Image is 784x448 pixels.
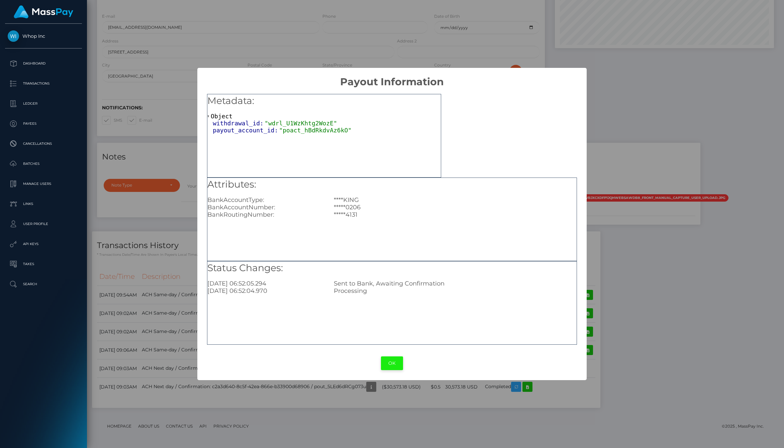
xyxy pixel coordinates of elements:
[207,261,577,275] h5: Status Changes:
[8,30,19,42] img: Whop Inc
[202,211,329,218] div: BankRoutingNumber:
[202,280,329,287] div: [DATE] 06:52:05.294
[213,120,265,127] span: withdrawal_id:
[5,33,82,39] span: Whop Inc
[279,127,352,134] span: "poact_hBdRkdvAz6kO"
[8,279,79,289] p: Search
[202,287,329,295] div: [DATE] 06:52:04.970
[8,239,79,249] p: API Keys
[329,280,582,287] div: Sent to Bank, Awaiting Confirmation
[8,79,79,89] p: Transactions
[8,199,79,209] p: Links
[8,139,79,149] p: Cancellations
[265,120,337,127] span: "wdrl_U1WzKhtg2WozE"
[197,68,586,88] h2: Payout Information
[211,113,232,120] span: Object
[8,219,79,229] p: User Profile
[207,178,577,191] h5: Attributes:
[8,59,79,69] p: Dashboard
[213,127,279,134] span: payout_account_id:
[329,287,582,295] div: Processing
[8,179,79,189] p: Manage Users
[8,259,79,269] p: Taxes
[207,94,441,108] h5: Metadata:
[202,196,329,204] div: BankAccountType:
[8,99,79,109] p: Ledger
[14,5,73,18] img: MassPay Logo
[381,356,403,370] button: OK
[8,159,79,169] p: Batches
[8,119,79,129] p: Payees
[202,204,329,211] div: BankAccountNumber:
